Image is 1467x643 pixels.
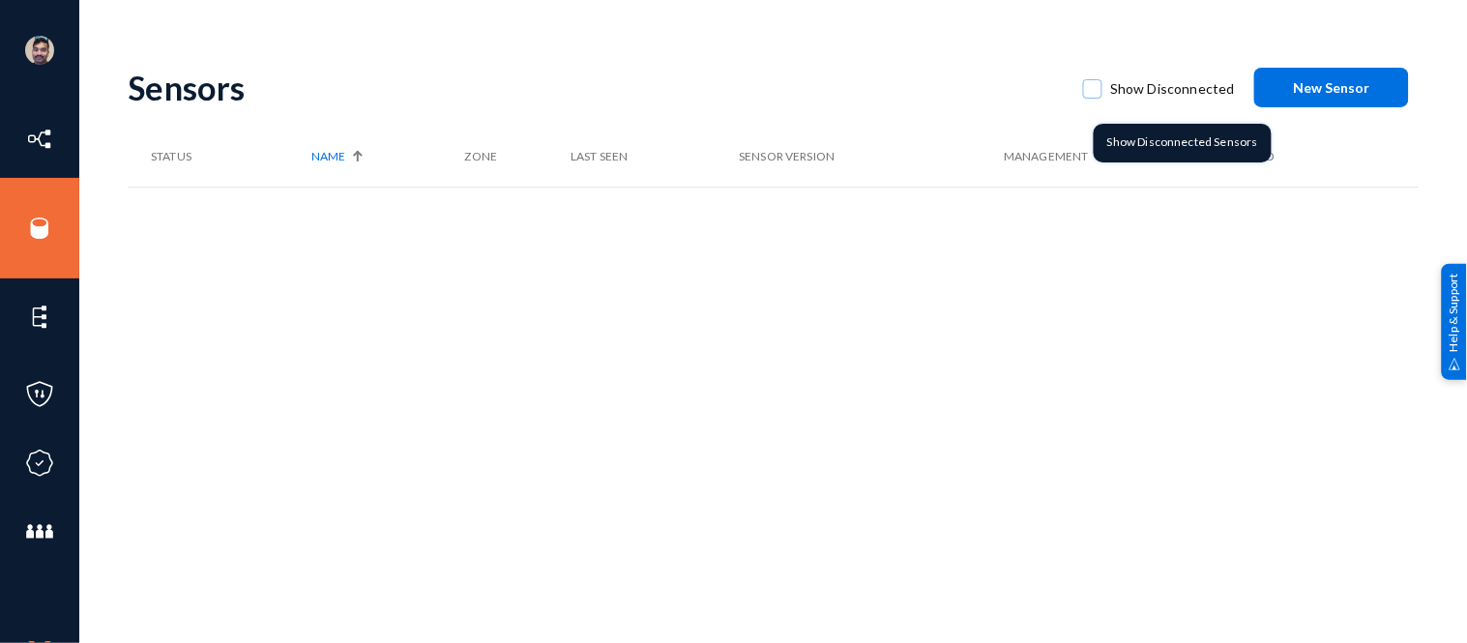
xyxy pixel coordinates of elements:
th: CPU Load [1217,127,1361,187]
img: icon-inventory.svg [25,125,54,154]
th: Last Seen [571,127,739,187]
img: help_support.svg [1449,358,1461,370]
div: Help & Support [1442,263,1467,379]
img: ACg8ocK1ZkZ6gbMmCU1AeqPIsBvrTWeY1xNXvgxNjkUXxjcqAiPEIvU=s96-c [25,36,54,65]
img: icon-members.svg [25,517,54,546]
th: Management [1004,127,1217,187]
img: icon-sources.svg [25,214,54,243]
div: Sensors [128,68,1064,107]
span: Name [312,148,346,165]
th: Sensor Version [739,127,1004,187]
th: Status [128,127,312,187]
img: icon-compliance.svg [25,449,54,478]
img: icon-elements.svg [25,303,54,332]
img: icon-policies.svg [25,380,54,409]
div: Name [312,148,455,165]
th: Zone [465,127,571,187]
span: Show Disconnected [1110,74,1235,103]
button: New Sensor [1254,68,1409,107]
div: Show Disconnected Sensors [1094,124,1272,162]
span: New Sensor [1294,79,1370,96]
